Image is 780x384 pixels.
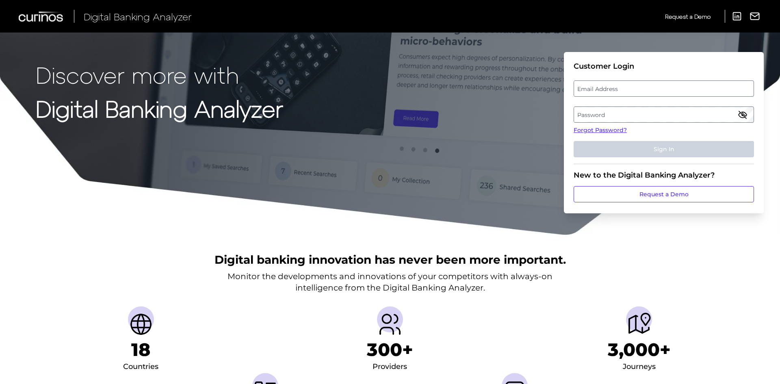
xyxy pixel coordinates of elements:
[623,360,656,373] div: Journeys
[608,339,671,360] h1: 3,000+
[574,81,753,96] label: Email Address
[665,13,711,20] span: Request a Demo
[36,62,283,87] p: Discover more with
[574,107,753,122] label: Password
[574,186,754,202] a: Request a Demo
[123,360,158,373] div: Countries
[128,311,154,337] img: Countries
[131,339,150,360] h1: 18
[84,11,192,22] span: Digital Banking Analyzer
[214,252,566,267] h2: Digital banking innovation has never been more important.
[574,126,754,135] a: Forgot Password?
[227,271,552,293] p: Monitor the developments and innovations of your competitors with always-on intelligence from the...
[36,95,283,122] strong: Digital Banking Analyzer
[665,10,711,23] a: Request a Demo
[626,311,652,337] img: Journeys
[377,311,403,337] img: Providers
[574,62,754,71] div: Customer Login
[574,141,754,157] button: Sign In
[19,11,64,22] img: Curinos
[367,339,413,360] h1: 300+
[373,360,407,373] div: Providers
[574,171,754,180] div: New to the Digital Banking Analyzer?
